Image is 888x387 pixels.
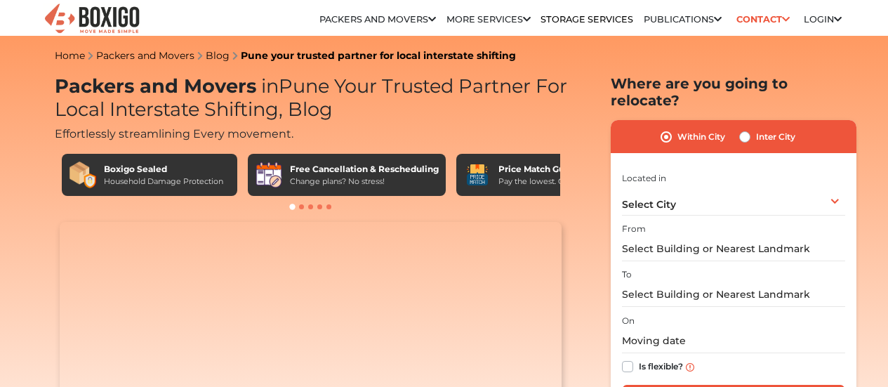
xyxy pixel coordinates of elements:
[104,176,223,188] div: Household Damage Protection
[622,268,632,281] label: To
[622,172,666,185] label: Located in
[498,163,605,176] div: Price Match Guarantee
[756,129,795,145] label: Inter City
[446,14,531,25] a: More services
[55,75,567,121] h1: Packers and Movers
[731,8,794,30] a: Contact
[804,14,842,25] a: Login
[622,237,845,261] input: Select Building or Nearest Landmark
[55,127,293,140] span: Effortlessly streamlining Every movement.
[261,74,279,98] span: in
[255,161,283,189] img: Free Cancellation & Rescheduling
[498,176,605,188] div: Pay the lowest. Guaranteed!
[290,176,439,188] div: Change plans? No stress!
[104,163,223,176] div: Boxigo Sealed
[290,163,439,176] div: Free Cancellation & Rescheduling
[622,198,676,211] span: Select City
[55,49,85,62] a: Home
[55,74,567,121] span: Pune Your Trusted Partner For Local Interstate Shifting, Blog
[622,223,646,235] label: From
[463,161,491,189] img: Price Match Guarantee
[541,14,633,25] a: Storage Services
[43,2,141,37] img: Boxigo
[622,282,845,307] input: Select Building or Nearest Landmark
[69,161,97,189] img: Boxigo Sealed
[622,329,845,353] input: Moving date
[686,363,694,372] img: info
[319,14,436,25] a: Packers and Movers
[622,315,635,327] label: On
[96,49,194,62] a: Packers and Movers
[677,129,725,145] label: Within City
[241,49,516,62] a: Pune your trusted partner for local interstate shifting
[611,75,856,109] h2: Where are you going to relocate?
[644,14,722,25] a: Publications
[639,358,683,373] label: Is flexible?
[206,49,230,62] a: Blog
